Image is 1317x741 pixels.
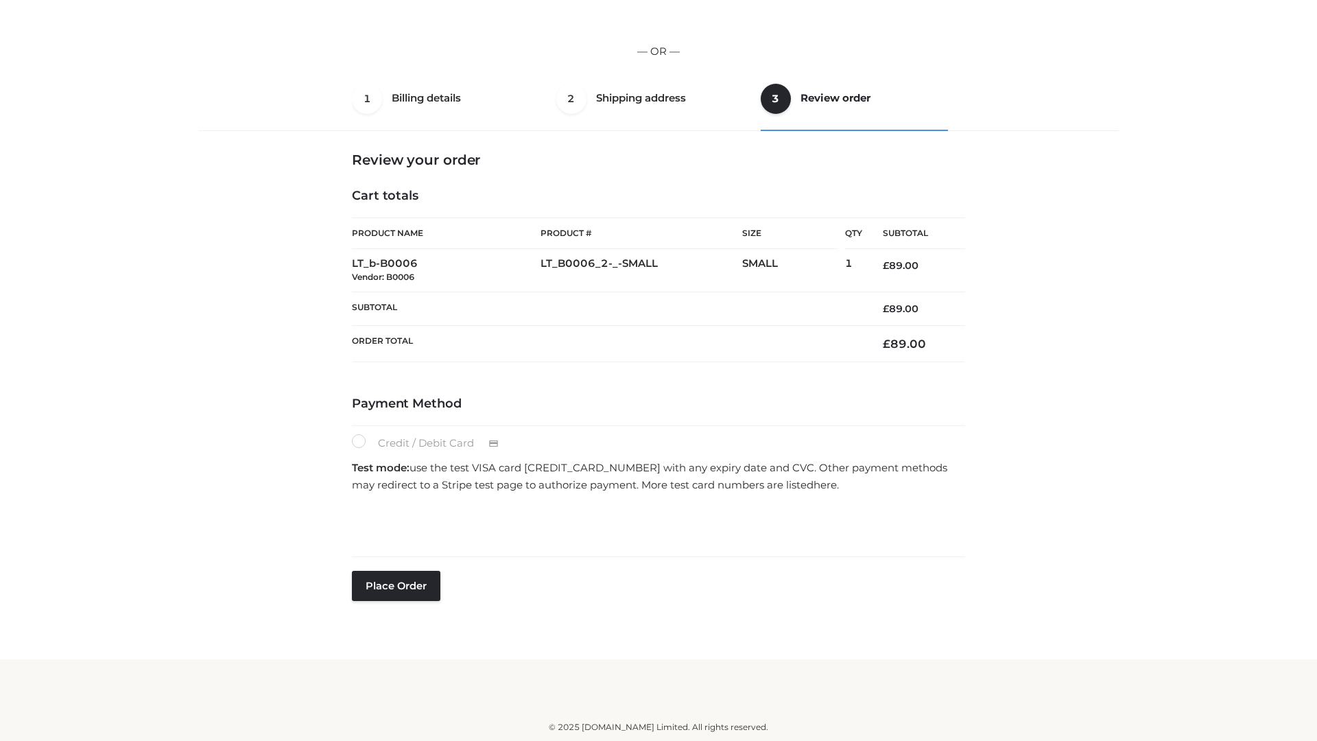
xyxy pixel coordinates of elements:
label: Credit / Debit Card [352,434,513,452]
div: © 2025 [DOMAIN_NAME] Limited. All rights reserved. [204,720,1113,734]
p: — OR — [204,43,1113,60]
iframe: Secure payment input frame [349,498,962,548]
td: LT_B0006_2-_-SMALL [541,249,742,292]
th: Qty [845,217,862,249]
span: £ [883,259,889,272]
small: Vendor: B0006 [352,272,414,282]
button: Place order [352,571,440,601]
bdi: 89.00 [883,303,918,315]
p: use the test VISA card [CREDIT_CARD_NUMBER] with any expiry date and CVC. Other payment methods m... [352,459,965,494]
strong: Test mode: [352,461,410,474]
th: Product Name [352,217,541,249]
th: Subtotal [862,218,965,249]
th: Size [742,218,838,249]
td: 1 [845,249,862,292]
h4: Payment Method [352,397,965,412]
a: here [814,478,837,491]
th: Subtotal [352,292,862,325]
td: SMALL [742,249,845,292]
span: £ [883,303,889,315]
img: Credit / Debit Card [481,436,506,452]
td: LT_b-B0006 [352,249,541,292]
h4: Cart totals [352,189,965,204]
span: £ [883,337,890,351]
h3: Review your order [352,152,965,168]
th: Order Total [352,326,862,362]
bdi: 89.00 [883,337,926,351]
bdi: 89.00 [883,259,918,272]
th: Product # [541,217,742,249]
